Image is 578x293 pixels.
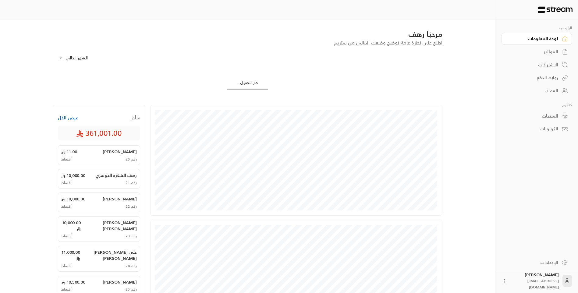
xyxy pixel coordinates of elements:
[502,123,572,135] a: الكوبونات
[126,180,137,185] span: رقم 21
[509,259,558,266] div: الإعدادات
[502,85,572,97] a: العملاء
[509,126,558,132] div: الكوبونات
[126,263,137,268] span: رقم 24
[509,75,558,81] div: روابط الدفع
[61,279,85,285] span: 10,500.00
[81,220,137,232] span: [PERSON_NAME] [PERSON_NAME]
[509,113,558,119] div: المنتجات
[53,29,442,39] div: مرحبًا رهف
[76,128,122,138] span: 361,001.00
[61,204,72,209] span: أقساط
[502,26,572,30] p: الرئيسية
[61,263,72,268] span: أقساط
[95,172,137,178] span: رهف الشكره الدوسري
[61,220,81,232] span: 10,000.00
[502,256,572,268] a: الإعدادات
[103,149,137,155] span: [PERSON_NAME]
[227,80,268,89] div: جار التحميل...
[502,103,572,108] p: كتالوج
[509,36,558,42] div: لوحة المعلومات
[502,59,572,71] a: الاشتراكات
[502,72,572,84] a: روابط الدفع
[61,287,72,292] span: أقساط
[61,249,80,261] span: 11,000.00
[537,6,573,13] img: Logo
[80,249,137,261] span: علي [PERSON_NAME] [PERSON_NAME]
[103,196,137,202] span: [PERSON_NAME]
[126,157,137,162] span: رقم 20
[126,234,137,238] span: رقم 23
[61,172,85,178] span: 10,000.00
[502,46,572,58] a: الفواتير
[126,287,137,292] span: رقم 25
[527,278,559,290] span: [EMAIL_ADDRESS][DOMAIN_NAME]
[509,49,558,55] div: الفواتير
[502,33,572,45] a: لوحة المعلومات
[61,149,77,155] span: 11.00
[131,115,140,121] span: متأخر
[509,88,558,94] div: العملاء
[56,50,101,66] div: الشهر الحالي
[502,110,572,122] a: المنتجات
[334,38,442,47] span: اطلع على نظرة عامة توضح وضعك المالي من ستريم
[61,157,72,162] span: أقساط
[126,204,137,209] span: رقم 22
[103,279,137,285] span: [PERSON_NAME]
[509,62,558,68] div: الاشتراكات
[511,272,559,290] div: [PERSON_NAME]
[61,234,72,238] span: أقساط
[61,196,85,202] span: 10,000.00
[58,115,78,121] button: عرض الكل
[61,180,72,185] span: أقساط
